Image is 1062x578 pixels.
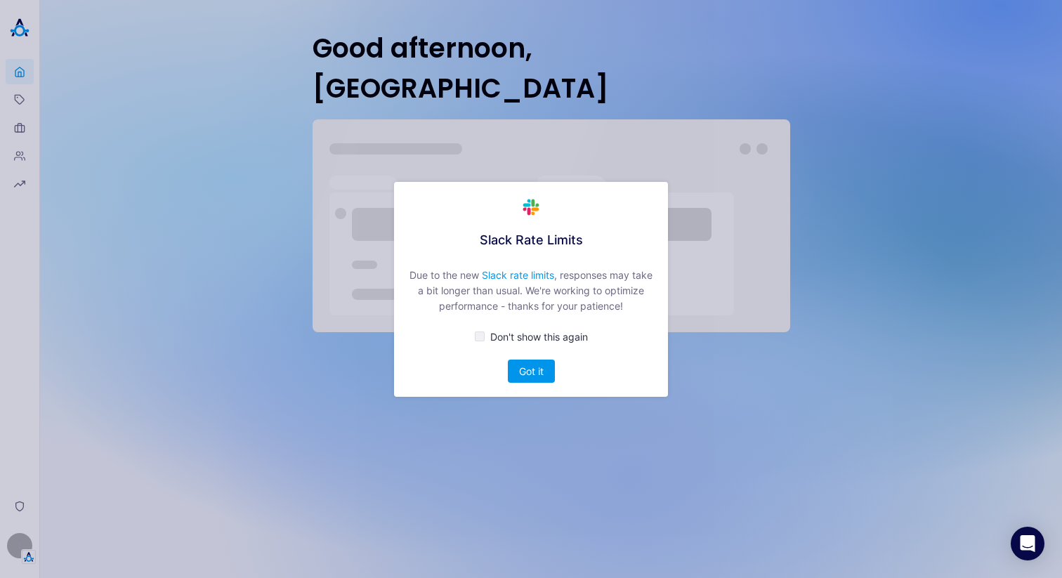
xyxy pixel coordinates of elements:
button: Don't show this again [475,331,588,343]
span: Don't show this again [490,331,588,343]
div: Open Intercom Messenger [1011,527,1044,560]
a: Slack rate limits [482,269,554,281]
div: Due to the new , responses may take a bit longer than usual. We're working to optimize performanc... [408,268,654,314]
div: Slack Rate Limits [480,196,583,251]
button: Got it [508,360,555,383]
